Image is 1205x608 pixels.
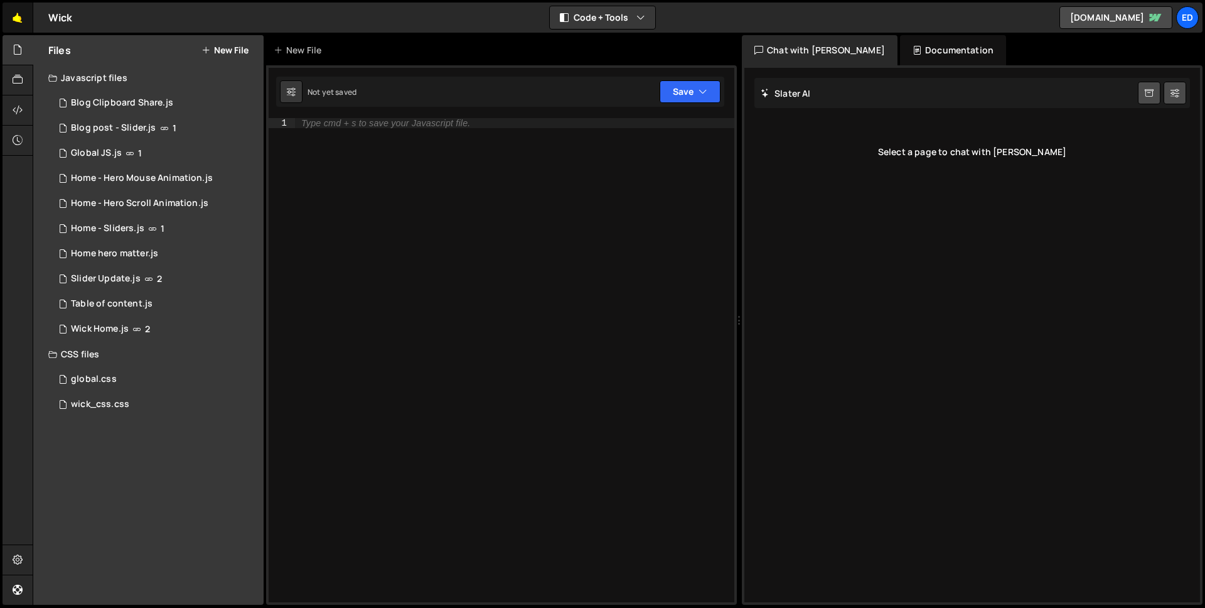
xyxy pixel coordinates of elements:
div: wick_css.css [71,399,129,410]
div: Global JS.js [71,148,122,159]
div: Table of content.js [71,298,153,310]
div: Blog post - Slider.js [71,122,156,134]
span: 2 [145,324,150,334]
div: Slider Update.js [71,273,141,285]
div: 1 [269,118,295,128]
div: Wick Home.js [71,323,129,335]
div: Home hero matter.js [71,248,158,259]
button: Code + Tools [550,6,655,29]
div: New File [274,44,326,57]
div: 9462/21353.js [48,116,264,141]
div: 9462/23547.js [48,90,264,116]
span: 1 [138,148,142,158]
div: Chat with [PERSON_NAME] [742,35,897,65]
div: 9462/21547.js [48,166,264,191]
span: 1 [173,123,176,133]
div: Javascript files [33,65,264,90]
div: 9462/21365.js [48,141,264,166]
div: Select a page to chat with [PERSON_NAME] [754,127,1190,177]
div: 9462/22160.js [48,317,264,342]
div: 9462/20691.js [48,216,264,241]
a: Ed [1176,6,1199,29]
div: 9462/21350.js [48,291,264,317]
div: Home - Sliders.js [71,223,144,234]
h2: Slater AI [761,87,811,99]
a: [DOMAIN_NAME] [1059,6,1172,29]
div: CSS files [33,342,264,367]
span: 1 [161,224,164,234]
h2: Files [48,43,71,57]
div: Wick [48,10,73,25]
div: global.css [71,374,117,385]
button: New File [201,45,249,55]
div: 9462/22933.js [48,266,264,291]
span: 2 [157,274,162,284]
div: 9462/23524.css [48,367,264,392]
div: Not yet saved [308,87,356,97]
div: 9462/22165.css [48,392,264,417]
div: 9462/21405.js [48,191,264,216]
div: Home - Hero Mouse Animation.js [71,173,213,184]
div: Type cmd + s to save your Javascript file. [301,119,470,128]
div: Documentation [900,35,1006,65]
button: Save [660,80,720,103]
div: Blog Clipboard Share.js [71,97,173,109]
div: 9462/20759.js [48,241,264,266]
div: Home - Hero Scroll Animation.js [71,198,208,209]
a: 🤙 [3,3,33,33]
